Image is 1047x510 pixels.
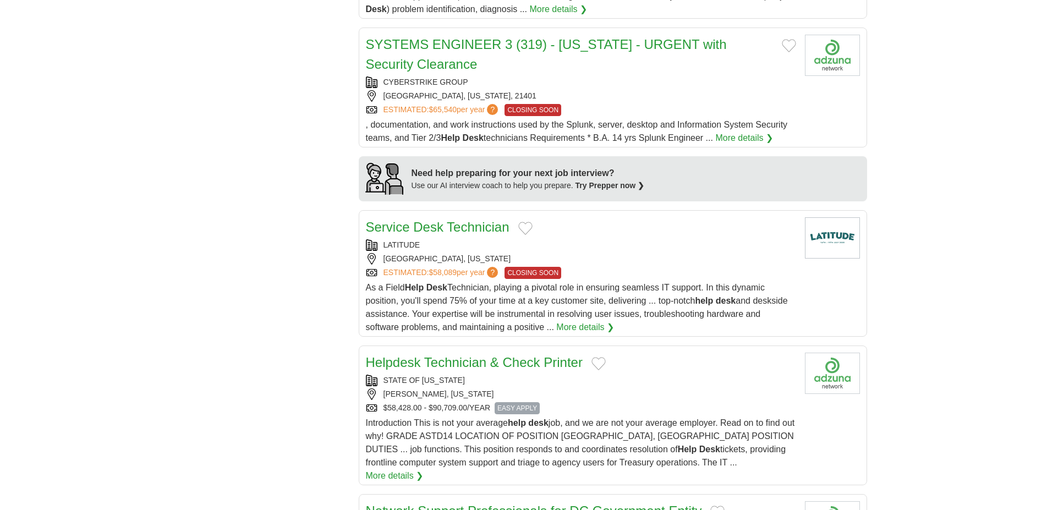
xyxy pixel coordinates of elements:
[487,267,498,278] span: ?
[805,353,860,394] img: Company logo
[366,283,788,332] span: As a Field Technician, playing a pivotal role in ensuring seamless IT support. In this dynamic po...
[383,240,420,249] a: LATITUDE
[366,76,796,88] div: CYBERSTRIKE GROUP
[529,3,587,16] a: More details ❯
[699,445,720,454] strong: Desk
[487,104,498,115] span: ?
[805,217,860,259] img: Latitude logo
[366,469,424,482] a: More details ❯
[383,267,501,279] a: ESTIMATED:$58,089per year?
[412,180,645,191] div: Use our AI interview coach to help you prepare.
[518,222,533,235] button: Add to favorite jobs
[366,4,387,14] strong: Desk
[426,283,447,292] strong: Desk
[405,283,424,292] strong: Help
[366,120,788,142] span: , documentation, and work instructions used by the Splunk, server, desktop and Information System...
[782,39,796,52] button: Add to favorite jobs
[716,296,736,305] strong: desk
[805,35,860,76] img: Company logo
[505,104,561,116] span: CLOSING SOON
[556,321,614,334] a: More details ❯
[463,133,484,142] strong: Desk
[383,104,501,116] a: ESTIMATED:$65,540per year?
[366,220,509,234] a: Service Desk Technician
[366,402,796,414] div: $58,428.00 - $90,709.00/YEAR
[429,105,457,114] span: $65,540
[505,267,561,279] span: CLOSING SOON
[366,37,727,72] a: SYSTEMS ENGINEER 3 (319) - [US_STATE] - URGENT with Security Clearance
[695,296,713,305] strong: help
[366,253,796,265] div: [GEOGRAPHIC_DATA], [US_STATE]
[508,418,526,427] strong: help
[575,181,645,190] a: Try Prepper now ❯
[366,355,583,370] a: Helpdesk Technician & Check Printer
[495,402,540,414] span: EASY APPLY
[528,418,548,427] strong: desk
[366,375,796,386] div: STATE OF [US_STATE]
[591,357,606,370] button: Add to favorite jobs
[412,167,645,180] div: Need help preparing for your next job interview?
[429,268,457,277] span: $58,089
[441,133,460,142] strong: Help
[366,418,795,467] span: Introduction This is not your average job, and we are not your average employer. Read on to find ...
[678,445,697,454] strong: Help
[366,90,796,102] div: [GEOGRAPHIC_DATA], [US_STATE], 21401
[715,131,773,145] a: More details ❯
[366,388,796,400] div: [PERSON_NAME], [US_STATE]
